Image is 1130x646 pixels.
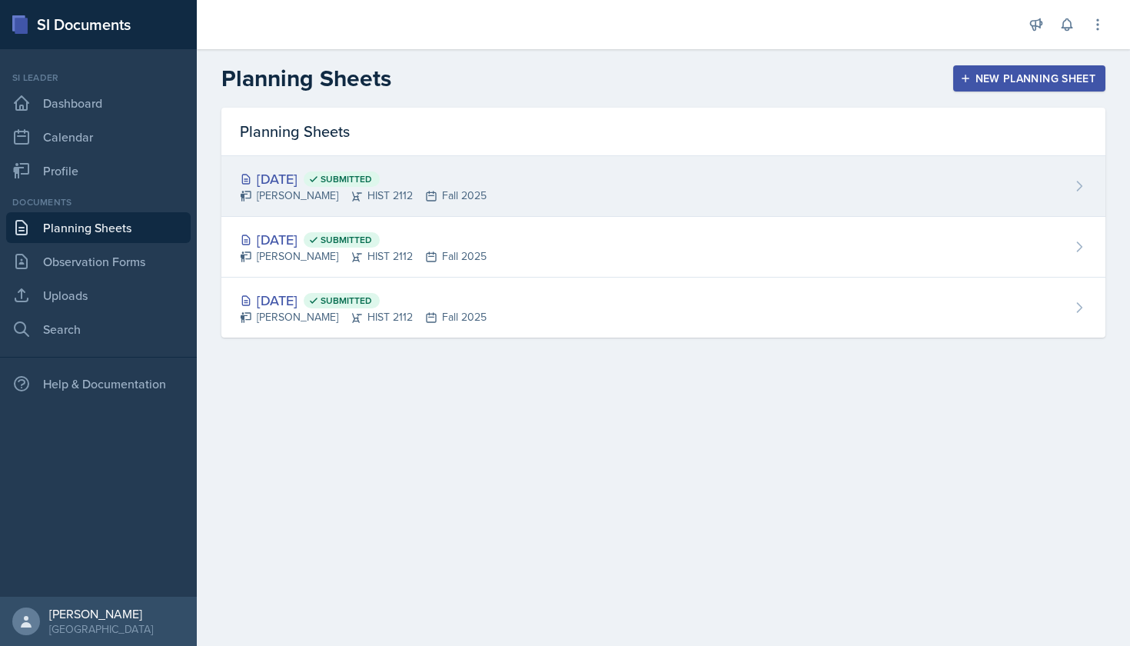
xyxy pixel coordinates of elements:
[6,368,191,399] div: Help & Documentation
[240,309,487,325] div: [PERSON_NAME] HIST 2112 Fall 2025
[321,295,372,307] span: Submitted
[221,156,1105,217] a: [DATE] Submitted [PERSON_NAME]HIST 2112Fall 2025
[49,606,153,621] div: [PERSON_NAME]
[221,278,1105,338] a: [DATE] Submitted [PERSON_NAME]HIST 2112Fall 2025
[240,229,487,250] div: [DATE]
[221,108,1105,156] div: Planning Sheets
[321,173,372,185] span: Submitted
[221,65,391,92] h2: Planning Sheets
[963,72,1095,85] div: New Planning Sheet
[6,122,191,152] a: Calendar
[6,314,191,345] a: Search
[953,65,1105,92] button: New Planning Sheet
[6,212,191,243] a: Planning Sheets
[6,88,191,118] a: Dashboard
[6,195,191,209] div: Documents
[240,168,487,189] div: [DATE]
[6,71,191,85] div: Si leader
[6,280,191,311] a: Uploads
[6,155,191,186] a: Profile
[6,246,191,277] a: Observation Forms
[49,621,153,637] div: [GEOGRAPHIC_DATA]
[321,234,372,246] span: Submitted
[240,188,487,204] div: [PERSON_NAME] HIST 2112 Fall 2025
[221,217,1105,278] a: [DATE] Submitted [PERSON_NAME]HIST 2112Fall 2025
[240,290,487,311] div: [DATE]
[240,248,487,265] div: [PERSON_NAME] HIST 2112 Fall 2025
